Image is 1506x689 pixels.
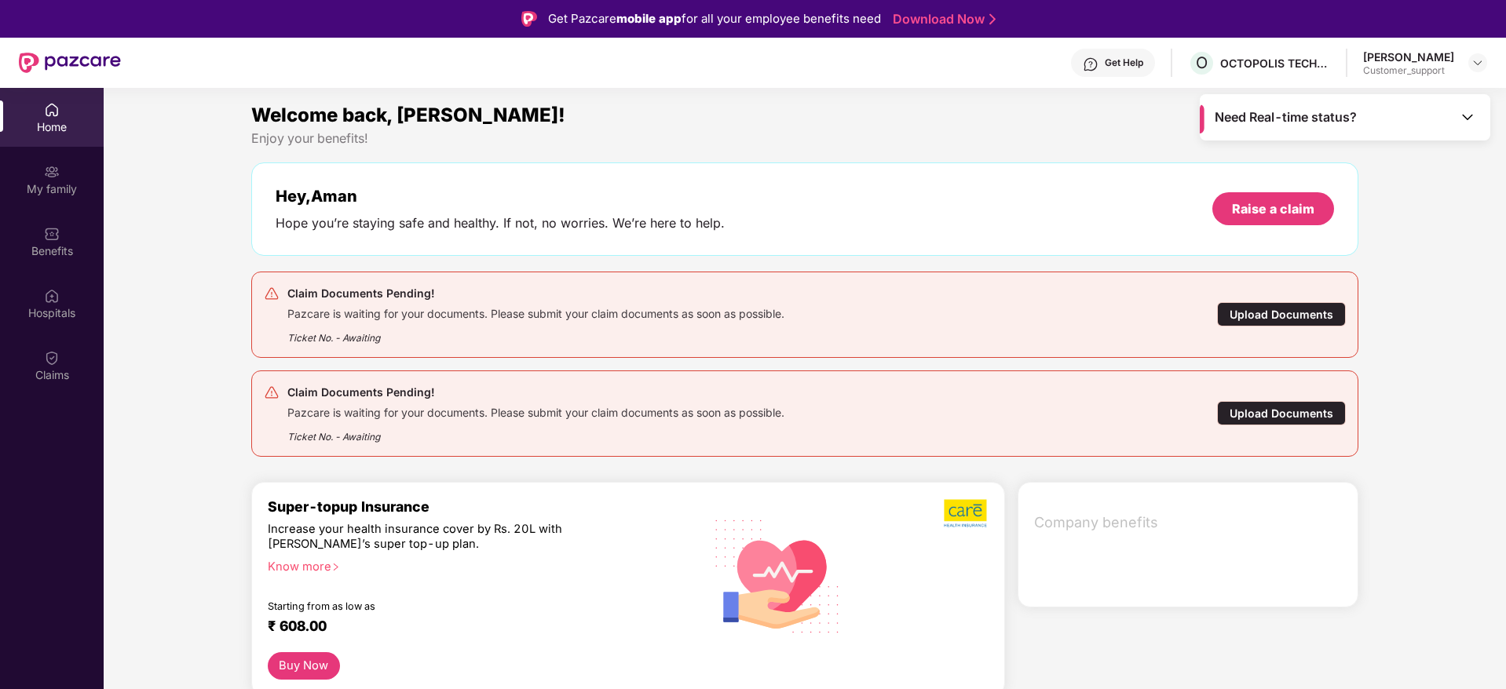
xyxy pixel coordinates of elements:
[1363,64,1454,77] div: Customer_support
[548,9,881,28] div: Get Pazcare for all your employee benefits need
[1363,49,1454,64] div: [PERSON_NAME]
[1460,109,1475,125] img: Toggle Icon
[1083,57,1098,72] img: svg+xml;base64,PHN2ZyBpZD0iSGVscC0zMngzMiIgeG1sbnM9Imh0dHA6Ly93d3cudzMub3JnLzIwMDAvc3ZnIiB3aWR0aD...
[1105,57,1143,69] div: Get Help
[989,11,996,27] img: Stroke
[19,53,121,73] img: New Pazcare Logo
[1196,53,1208,72] span: O
[616,11,682,26] strong: mobile app
[1471,57,1484,69] img: svg+xml;base64,PHN2ZyBpZD0iRHJvcGRvd24tMzJ4MzIiIHhtbG5zPSJodHRwOi8vd3d3LnczLm9yZy8yMDAwL3N2ZyIgd2...
[1220,56,1330,71] div: OCTOPOLIS TECHNOLOGIES PRIVATE LIMITED
[1215,109,1357,126] span: Need Real-time status?
[893,11,991,27] a: Download Now
[521,11,537,27] img: Logo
